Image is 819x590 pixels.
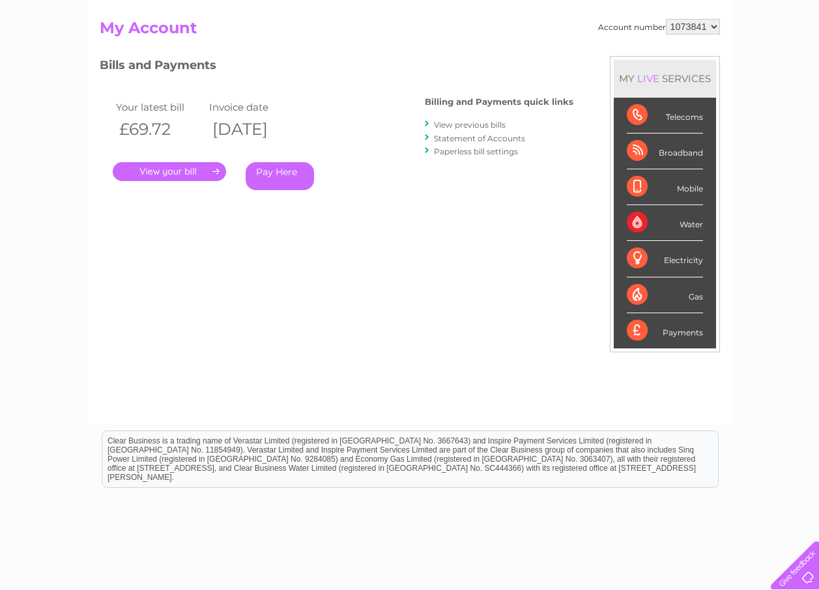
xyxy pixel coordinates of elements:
[206,116,300,143] th: [DATE]
[627,98,703,133] div: Telecoms
[425,97,573,107] h4: Billing and Payments quick links
[598,19,720,35] div: Account number
[627,277,703,313] div: Gas
[776,55,807,65] a: Log out
[627,241,703,277] div: Electricity
[614,60,716,97] div: MY SERVICES
[706,55,725,65] a: Blog
[434,120,506,130] a: View previous bills
[246,162,314,190] a: Pay Here
[434,133,525,143] a: Statement of Accounts
[627,169,703,205] div: Mobile
[627,133,703,169] div: Broadband
[113,162,226,181] a: .
[590,55,614,65] a: Water
[732,55,764,65] a: Contact
[627,205,703,241] div: Water
[659,55,698,65] a: Telecoms
[29,34,95,74] img: logo.png
[102,7,718,63] div: Clear Business is a trading name of Verastar Limited (registered in [GEOGRAPHIC_DATA] No. 3667643...
[113,98,207,116] td: Your latest bill
[635,72,662,85] div: LIVE
[627,313,703,348] div: Payments
[573,7,663,23] a: 0333 014 3131
[100,56,573,79] h3: Bills and Payments
[434,147,518,156] a: Paperless bill settings
[113,116,207,143] th: £69.72
[100,19,720,44] h2: My Account
[622,55,651,65] a: Energy
[206,98,300,116] td: Invoice date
